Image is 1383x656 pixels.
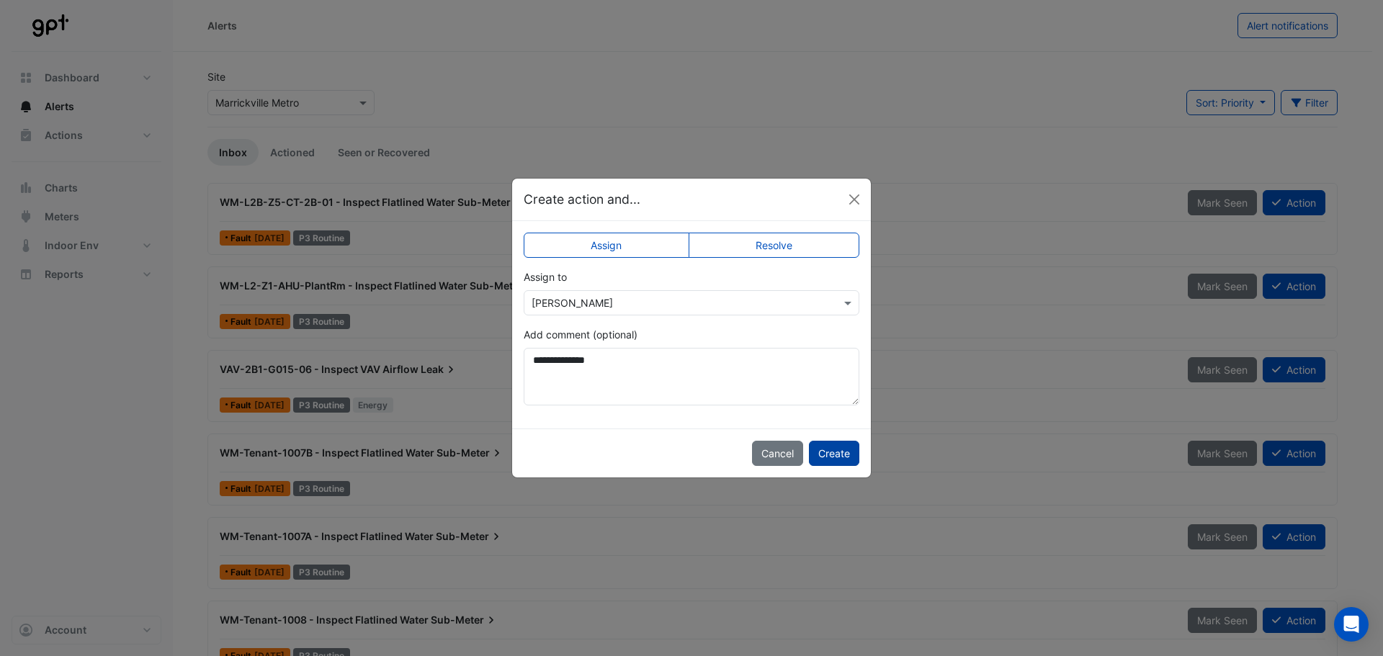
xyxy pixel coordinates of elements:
label: Add comment (optional) [524,327,637,342]
h5: Create action and... [524,190,640,209]
button: Close [843,189,865,210]
div: Open Intercom Messenger [1334,607,1369,642]
label: Assign to [524,269,567,284]
button: Create [809,441,859,466]
label: Resolve [689,233,860,258]
button: Cancel [752,441,803,466]
label: Assign [524,233,689,258]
